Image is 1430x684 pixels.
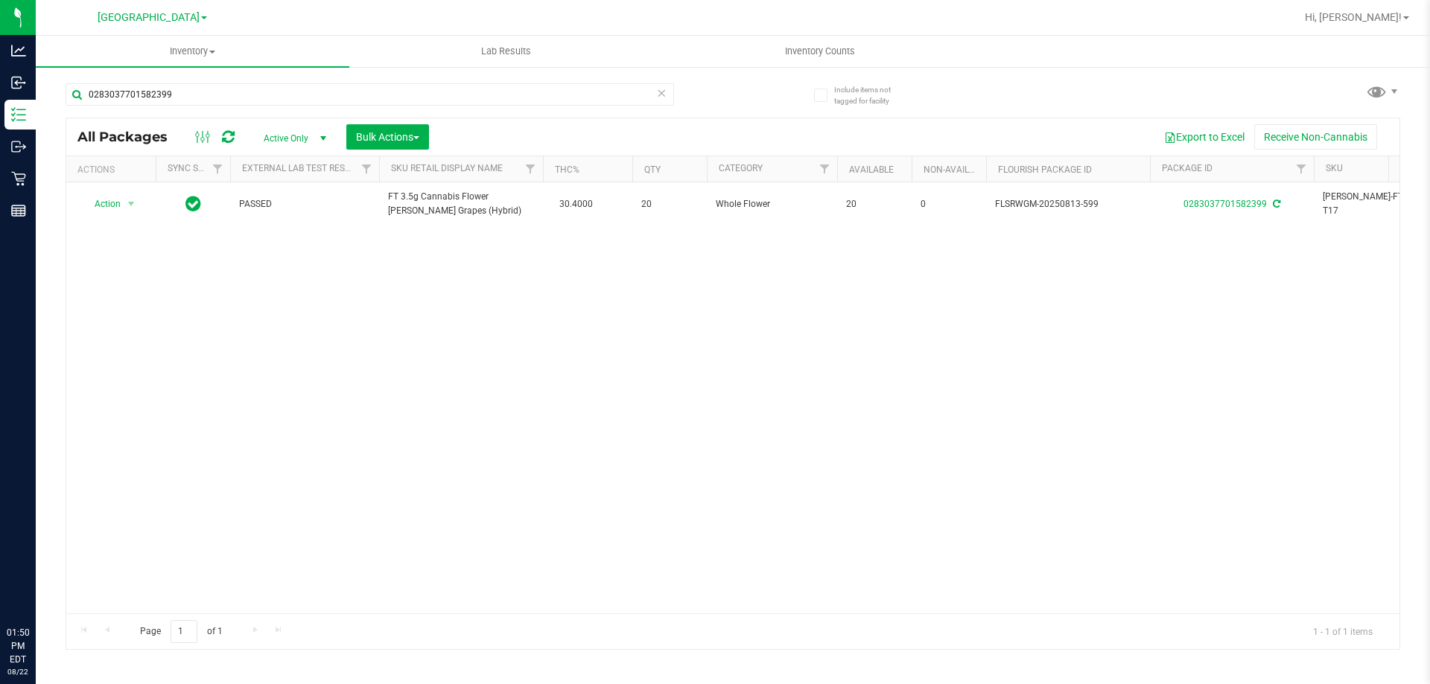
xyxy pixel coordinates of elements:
[719,163,763,173] a: Category
[242,163,359,173] a: External Lab Test Result
[663,36,976,67] a: Inventory Counts
[185,194,201,214] span: In Sync
[15,565,60,610] iframe: Resource center
[1254,124,1377,150] button: Receive Non-Cannabis
[924,164,990,175] a: Non-Available
[461,45,551,58] span: Lab Results
[122,194,141,214] span: select
[98,11,200,24] span: [GEOGRAPHIC_DATA]
[388,190,534,218] span: FT 3.5g Cannabis Flower [PERSON_NAME] Grapes (Hybrid)
[846,197,903,211] span: 20
[77,164,150,175] div: Actions
[1162,163,1213,173] a: Package ID
[355,156,379,182] a: Filter
[11,75,26,90] inline-svg: Inbound
[391,163,503,173] a: Sku Retail Display Name
[171,620,197,643] input: 1
[127,620,235,643] span: Page of 1
[518,156,543,182] a: Filter
[346,124,429,150] button: Bulk Actions
[555,164,579,175] a: THC%
[11,203,26,218] inline-svg: Reports
[1305,11,1402,23] span: Hi, [PERSON_NAME]!
[1326,163,1343,173] a: SKU
[656,83,667,103] span: Clear
[1183,199,1267,209] a: 0283037701582399
[356,131,419,143] span: Bulk Actions
[552,194,600,215] span: 30.4000
[1271,199,1280,209] span: Sync from Compliance System
[998,164,1092,175] a: Flourish Package ID
[11,43,26,58] inline-svg: Analytics
[7,626,29,666] p: 01:50 PM EDT
[11,107,26,122] inline-svg: Inventory
[7,666,29,677] p: 08/22
[813,156,837,182] a: Filter
[641,197,698,211] span: 20
[921,197,977,211] span: 0
[1301,620,1385,642] span: 1 - 1 of 1 items
[81,194,121,214] span: Action
[11,139,26,154] inline-svg: Outbound
[66,83,674,106] input: Search Package ID, Item Name, SKU, Lot or Part Number...
[644,164,661,175] a: Qty
[349,36,663,67] a: Lab Results
[1289,156,1314,182] a: Filter
[849,164,894,175] a: Available
[995,197,1141,211] span: FLSRWGM-20250813-599
[206,156,230,182] a: Filter
[11,171,26,186] inline-svg: Retail
[765,45,875,58] span: Inventory Counts
[834,84,909,106] span: Include items not tagged for facility
[36,36,349,67] a: Inventory
[77,129,182,145] span: All Packages
[1154,124,1254,150] button: Export to Excel
[239,197,370,211] span: PASSED
[168,163,225,173] a: Sync Status
[716,197,828,211] span: Whole Flower
[36,45,349,58] span: Inventory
